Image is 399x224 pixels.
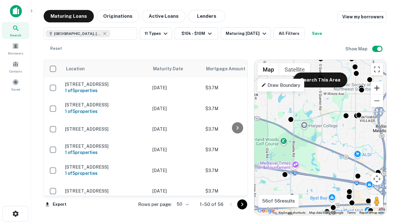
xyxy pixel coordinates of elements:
button: Originations [96,10,139,22]
button: Zoom in [371,82,383,94]
button: Show street map [257,63,279,76]
a: Report a map error [359,211,384,214]
span: Location [66,65,85,72]
button: Search This Area [294,72,347,87]
a: View my borrowers [337,11,387,22]
button: All Filters [273,27,305,40]
div: 50 [174,200,190,209]
p: [STREET_ADDRESS] [65,143,146,149]
p: [STREET_ADDRESS] [65,102,146,108]
button: Go to next page [237,199,247,209]
a: Open this area in Google Maps (opens a new window) [256,207,276,215]
p: [STREET_ADDRESS] [65,126,146,132]
button: Keyboard shortcuts [279,211,305,215]
a: Borrowers [2,40,29,57]
p: [STREET_ADDRESS] [65,164,146,170]
button: 11 Types [140,27,172,40]
h6: 1 of 5 properties [65,170,146,177]
button: Toggle fullscreen view [371,63,383,76]
p: [STREET_ADDRESS] [65,188,146,194]
p: $3.7M [205,105,268,112]
span: Contacts [9,69,22,74]
img: capitalize-icon.png [10,5,22,17]
p: $3.7M [205,146,268,153]
button: $10k - $10M [175,27,218,40]
p: 56 of 56 results [262,197,295,205]
p: [STREET_ADDRESS] [65,82,146,87]
span: Search [10,33,21,38]
p: [DATE] [152,105,199,112]
button: Map camera controls [371,173,383,185]
p: $3.7M [205,167,268,174]
span: Saved [11,87,20,92]
div: Maturing [DATE] [226,30,268,37]
h6: 1 of 5 properties [65,87,146,94]
p: $3.7M [205,126,268,133]
h6: 1 of 5 properties [65,149,146,156]
a: Search [2,22,29,39]
h6: 1 of 5 properties [65,108,146,115]
a: Terms (opens in new tab) [347,211,356,214]
th: Location [62,60,149,77]
p: [DATE] [152,146,199,153]
th: Maturity Date [149,60,202,77]
span: Map data ©2025 Google [309,211,343,214]
button: Reset [46,42,66,55]
p: $3.7M [205,188,268,194]
div: 0 0 [254,60,386,215]
a: Contacts [2,58,29,75]
span: [GEOGRAPHIC_DATA], [GEOGRAPHIC_DATA] [54,31,101,36]
span: Maturity Date [153,65,191,72]
button: Show satellite imagery [279,63,310,76]
span: Borrowers [8,51,23,56]
button: Active Loans [142,10,185,22]
button: Maturing Loans [44,10,94,22]
p: 1–50 of 56 [200,201,224,208]
p: Draw Boundary [261,82,300,89]
button: Save your search to get updates of matches that match your search criteria. [307,27,327,40]
span: Mortgage Amount [206,65,253,72]
iframe: Chat Widget [368,174,399,204]
th: Mortgage Amount [202,60,271,77]
p: [DATE] [152,188,199,194]
button: Zoom out [371,95,383,107]
p: [DATE] [152,126,199,133]
button: Maturing [DATE] [221,27,271,40]
img: Google [256,207,276,215]
p: [DATE] [152,167,199,174]
p: [DATE] [152,84,199,91]
p: Rows per page: [138,201,172,208]
p: $3.7M [205,84,268,91]
h6: Show Map [345,45,368,52]
a: Saved [2,76,29,93]
button: Export [44,200,68,209]
button: Lenders [188,10,225,22]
